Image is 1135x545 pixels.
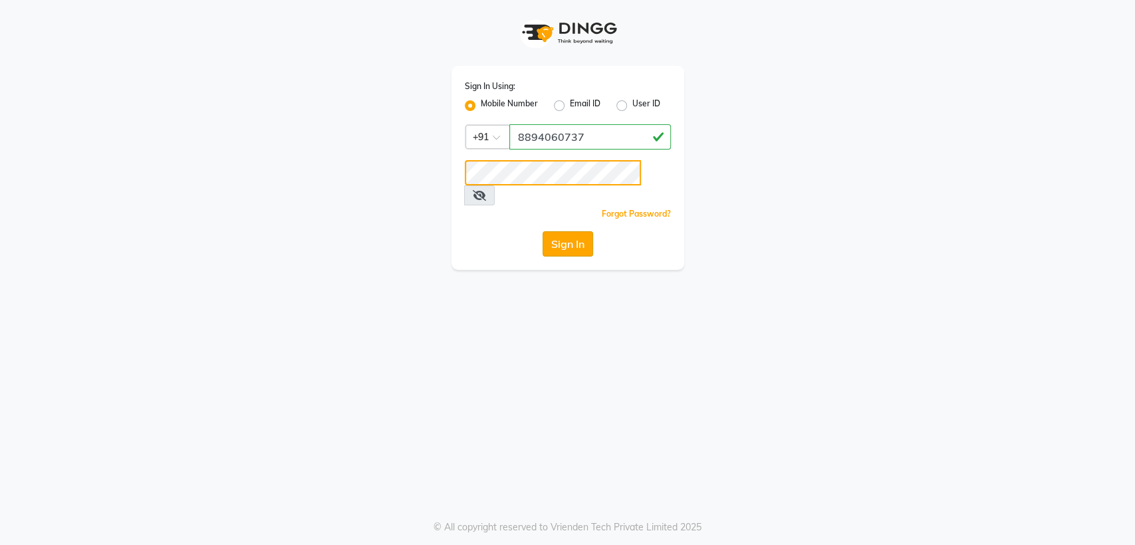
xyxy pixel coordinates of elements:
a: Forgot Password? [602,209,671,219]
input: Username [465,160,641,185]
button: Sign In [543,231,593,257]
img: logo1.svg [515,13,621,53]
input: Username [509,124,671,150]
label: Sign In Using: [465,80,515,92]
label: User ID [632,98,660,114]
label: Email ID [570,98,600,114]
label: Mobile Number [481,98,538,114]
